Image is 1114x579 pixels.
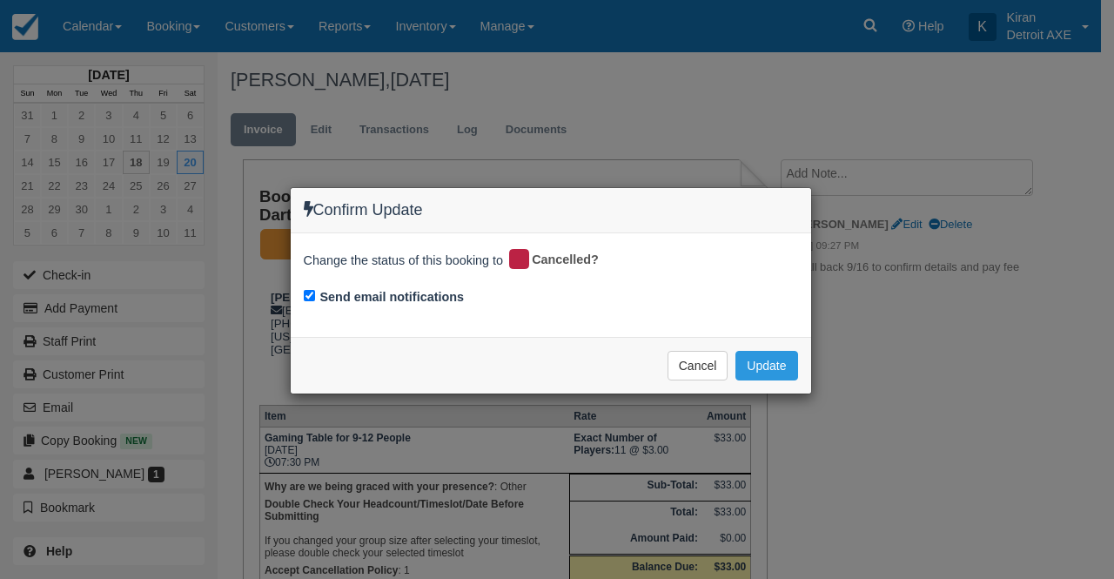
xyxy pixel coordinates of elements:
[304,201,798,219] h4: Confirm Update
[507,246,611,274] div: Cancelled?
[304,252,504,274] span: Change the status of this booking to
[735,351,797,380] button: Update
[668,351,728,380] button: Cancel
[320,288,465,306] label: Send email notifications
